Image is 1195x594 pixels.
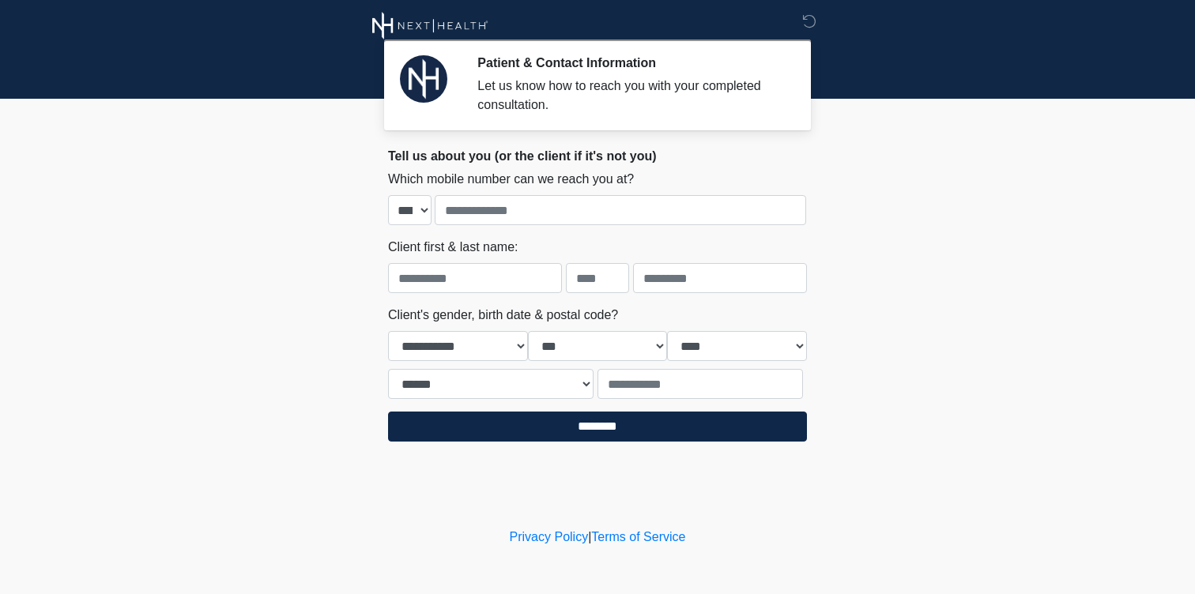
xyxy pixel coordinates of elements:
[477,55,783,70] h2: Patient & Contact Information
[388,148,807,164] h2: Tell us about you (or the client if it's not you)
[388,306,618,325] label: Client's gender, birth date & postal code?
[388,170,634,189] label: Which mobile number can we reach you at?
[477,77,783,115] div: Let us know how to reach you with your completed consultation.
[400,55,447,103] img: Agent Avatar
[591,530,685,543] a: Terms of Service
[388,238,518,257] label: Client first & last name:
[510,530,589,543] a: Privacy Policy
[372,12,488,39] img: Next Health Wellness Logo
[588,530,591,543] a: |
